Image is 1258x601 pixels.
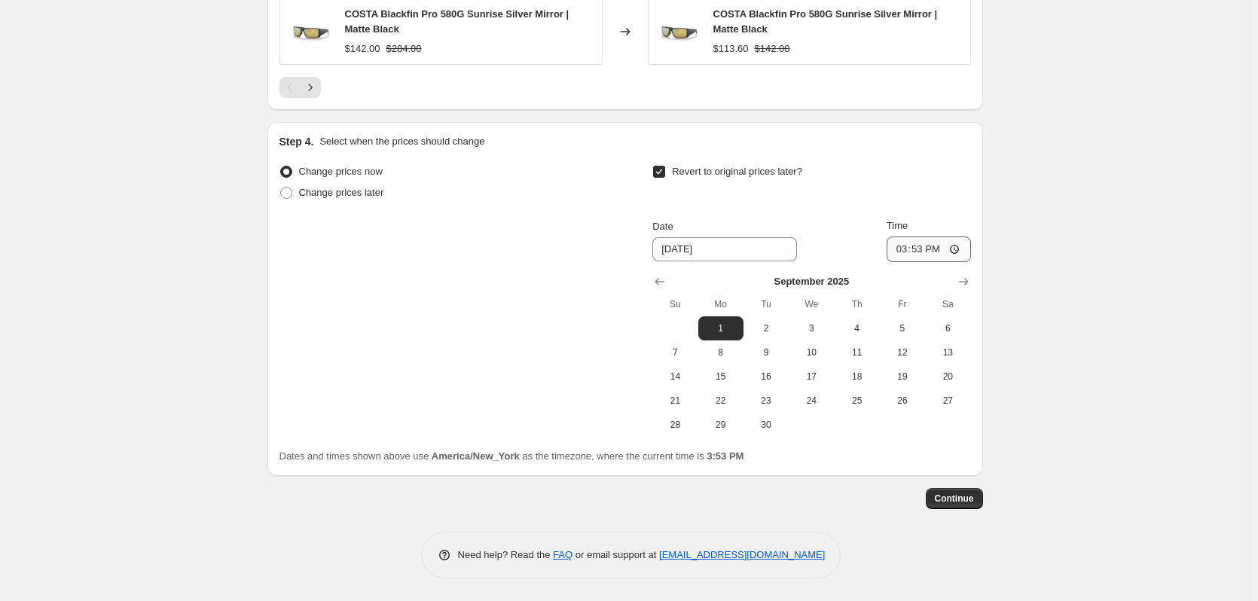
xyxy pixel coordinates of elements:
button: Monday September 15 2025 [698,365,744,389]
img: COSTA-Blackfin-Pro-Matte-Black-Sunrise-Silver-Mirror-580G_80x.jpg [288,9,333,54]
b: America/New_York [432,450,520,462]
div: $142.00 [345,41,380,56]
button: Tuesday September 23 2025 [744,389,789,413]
button: Saturday September 6 2025 [925,316,970,340]
button: Show next month, October 2025 [953,271,974,292]
button: Friday September 26 2025 [880,389,925,413]
span: Change prices later [299,187,384,198]
button: Monday September 29 2025 [698,413,744,437]
span: 17 [795,371,828,383]
span: 16 [750,371,783,383]
span: 2 [750,322,783,334]
span: 27 [931,395,964,407]
span: 13 [931,346,964,358]
span: Time [887,220,908,231]
span: 19 [886,371,919,383]
button: Thursday September 25 2025 [834,389,879,413]
span: 23 [750,395,783,407]
strike: $142.00 [755,41,790,56]
span: Change prices now [299,166,383,177]
a: [EMAIL_ADDRESS][DOMAIN_NAME] [659,549,825,560]
th: Thursday [834,292,879,316]
span: 12 [886,346,919,358]
span: Mo [704,298,737,310]
button: Monday September 1 2025 [698,316,744,340]
div: $113.60 [713,41,749,56]
span: 7 [658,346,692,358]
b: 3:53 PM [707,450,744,462]
button: Saturday September 13 2025 [925,340,970,365]
span: 10 [795,346,828,358]
span: 18 [840,371,873,383]
button: Saturday September 20 2025 [925,365,970,389]
span: Continue [935,493,974,505]
span: 15 [704,371,737,383]
span: 20 [931,371,964,383]
span: 1 [704,322,737,334]
button: Friday September 5 2025 [880,316,925,340]
button: Sunday September 21 2025 [652,389,698,413]
button: Wednesday September 10 2025 [789,340,834,365]
span: 24 [795,395,828,407]
input: 8/29/2025 [652,237,797,261]
span: Th [840,298,873,310]
input: 12:00 [887,236,971,262]
span: 9 [750,346,783,358]
span: 4 [840,322,873,334]
button: Thursday September 18 2025 [834,365,879,389]
span: Need help? Read the [458,549,554,560]
span: COSTA Blackfin Pro 580G Sunrise Silver Mirror | Matte Black [345,8,569,35]
th: Tuesday [744,292,789,316]
span: 25 [840,395,873,407]
span: Revert to original prices later? [672,166,802,177]
span: 26 [886,395,919,407]
button: Wednesday September 3 2025 [789,316,834,340]
span: Dates and times shown above use as the timezone, where the current time is [279,450,744,462]
span: 8 [704,346,737,358]
button: Monday September 22 2025 [698,389,744,413]
th: Sunday [652,292,698,316]
span: 5 [886,322,919,334]
nav: Pagination [279,77,321,98]
strike: $284.00 [386,41,422,56]
button: Tuesday September 9 2025 [744,340,789,365]
span: Tu [750,298,783,310]
span: 14 [658,371,692,383]
h2: Step 4. [279,134,314,149]
th: Wednesday [789,292,834,316]
span: We [795,298,828,310]
button: Sunday September 7 2025 [652,340,698,365]
button: Show previous month, August 2025 [649,271,670,292]
span: 6 [931,322,964,334]
button: Thursday September 11 2025 [834,340,879,365]
span: 21 [658,395,692,407]
button: Saturday September 27 2025 [925,389,970,413]
span: or email support at [573,549,659,560]
button: Wednesday September 24 2025 [789,389,834,413]
button: Friday September 12 2025 [880,340,925,365]
a: FAQ [553,549,573,560]
th: Saturday [925,292,970,316]
span: Sa [931,298,964,310]
span: COSTA Blackfin Pro 580G Sunrise Silver Mirror | Matte Black [713,8,938,35]
button: Tuesday September 30 2025 [744,413,789,437]
span: Fr [886,298,919,310]
button: Sunday September 28 2025 [652,413,698,437]
span: 3 [795,322,828,334]
button: Wednesday September 17 2025 [789,365,834,389]
button: Tuesday September 2 2025 [744,316,789,340]
span: Su [658,298,692,310]
span: Date [652,221,673,232]
button: Thursday September 4 2025 [834,316,879,340]
span: 22 [704,395,737,407]
button: Continue [926,488,983,509]
button: Sunday September 14 2025 [652,365,698,389]
p: Select when the prices should change [319,134,484,149]
span: 29 [704,419,737,431]
button: Next [300,77,321,98]
button: Monday September 8 2025 [698,340,744,365]
img: COSTA-Blackfin-Pro-Matte-Black-Sunrise-Silver-Mirror-580G_80x.jpg [656,9,701,54]
span: 11 [840,346,873,358]
span: 30 [750,419,783,431]
button: Tuesday September 16 2025 [744,365,789,389]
